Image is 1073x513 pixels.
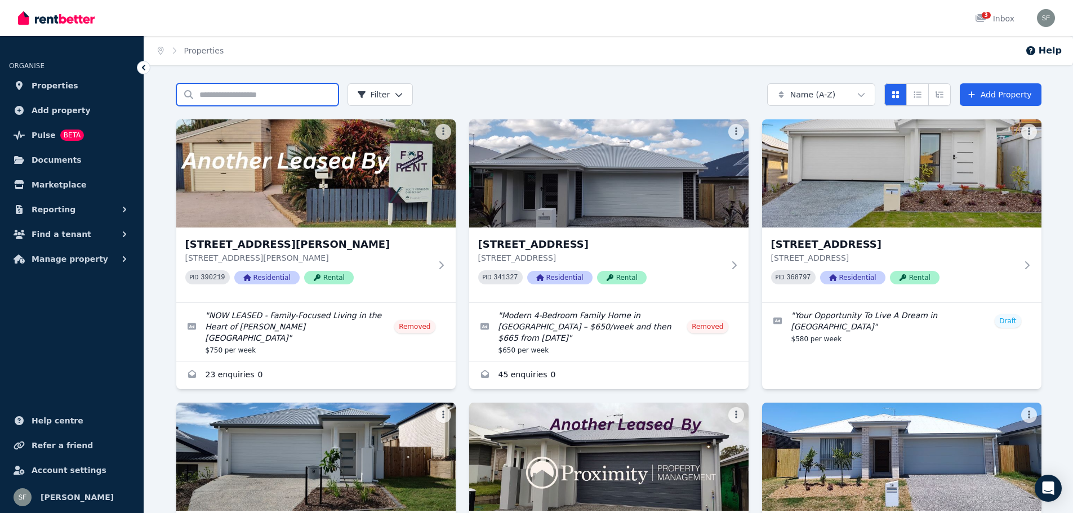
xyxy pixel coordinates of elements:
span: Properties [32,79,78,92]
img: 5 Appledore St, Bracken Ridge [176,119,456,227]
nav: Breadcrumb [144,36,237,65]
small: PID [483,274,492,280]
span: Reporting [32,203,75,216]
p: [STREET_ADDRESS][PERSON_NAME] [185,252,431,264]
span: Find a tenant [32,227,91,241]
div: Inbox [975,13,1014,24]
div: Open Intercom Messenger [1035,475,1062,502]
span: Refer a friend [32,439,93,452]
button: Name (A-Z) [767,83,875,106]
button: More options [435,407,451,423]
img: Scott Ferguson [1037,9,1055,27]
span: Filter [357,89,390,100]
small: PID [190,274,199,280]
img: RentBetter [18,10,95,26]
button: Reporting [9,198,135,221]
span: [PERSON_NAME] [41,490,114,504]
button: Manage property [9,248,135,270]
code: 390219 [201,274,225,282]
span: Residential [820,271,885,284]
img: Scott Ferguson [14,488,32,506]
h3: [STREET_ADDRESS][PERSON_NAME] [185,237,431,252]
span: Rental [890,271,940,284]
span: Marketplace [32,178,86,191]
span: Documents [32,153,82,167]
button: Card view [884,83,907,106]
p: [STREET_ADDRESS] [771,252,1017,264]
code: 368797 [786,274,811,282]
span: ORGANISE [9,62,44,70]
img: 12 Diamond Drive, Yarrabilba [762,403,1041,511]
img: 9 Mallow Court, Collingwood Park [176,403,456,511]
img: 9 Shanti Ln, Morayfield [469,403,749,511]
a: Add property [9,99,135,122]
button: More options [1021,407,1037,423]
h3: [STREET_ADDRESS] [478,237,724,252]
a: Enquiries for 6 Kestrel Road, Park Ridge [469,362,749,389]
span: Residential [527,271,593,284]
a: 5 Appledore St, Bracken Ridge[STREET_ADDRESS][PERSON_NAME][STREET_ADDRESS][PERSON_NAME]PID 390219... [176,119,456,302]
span: Help centre [32,414,83,427]
a: Edit listing: NOW LEASED - Family-Focused Living in the Heart of Bracken Ridge [176,303,456,362]
button: Help [1025,44,1062,57]
button: Expanded list view [928,83,951,106]
button: Compact list view [906,83,929,106]
a: Edit listing: Your Opportunity To Live A Dream in Flagstone [762,303,1041,350]
p: [STREET_ADDRESS] [478,252,724,264]
span: Manage property [32,252,108,266]
img: 6 Kestrel Road, Park Ridge [469,119,749,227]
a: Help centre [9,409,135,432]
button: Find a tenant [9,223,135,246]
button: Filter [348,83,413,106]
a: Properties [9,74,135,97]
img: 8 Sunset Cct, Flagstone [762,119,1041,227]
span: Rental [304,271,354,284]
a: Account settings [9,459,135,481]
a: Properties [184,46,224,55]
a: Refer a friend [9,434,135,457]
button: More options [435,124,451,140]
a: Edit listing: Modern 4-Bedroom Family Home in Park Ridge – $650/week and then $665 from 5 Aug 2025 [469,303,749,362]
button: More options [728,407,744,423]
span: 3 [982,12,991,19]
div: View options [884,83,951,106]
span: Account settings [32,463,106,477]
a: Documents [9,149,135,171]
small: PID [776,274,785,280]
span: Add property [32,104,91,117]
a: Enquiries for 5 Appledore St, Bracken Ridge [176,362,456,389]
a: PulseBETA [9,124,135,146]
a: Add Property [960,83,1041,106]
span: Name (A-Z) [790,89,836,100]
code: 341327 [493,274,518,282]
button: More options [728,124,744,140]
h3: [STREET_ADDRESS] [771,237,1017,252]
span: BETA [60,130,84,141]
a: 8 Sunset Cct, Flagstone[STREET_ADDRESS][STREET_ADDRESS]PID 368797ResidentialRental [762,119,1041,302]
span: Pulse [32,128,56,142]
a: Marketplace [9,173,135,196]
span: Residential [234,271,300,284]
a: 6 Kestrel Road, Park Ridge[STREET_ADDRESS][STREET_ADDRESS]PID 341327ResidentialRental [469,119,749,302]
span: Rental [597,271,647,284]
button: More options [1021,124,1037,140]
